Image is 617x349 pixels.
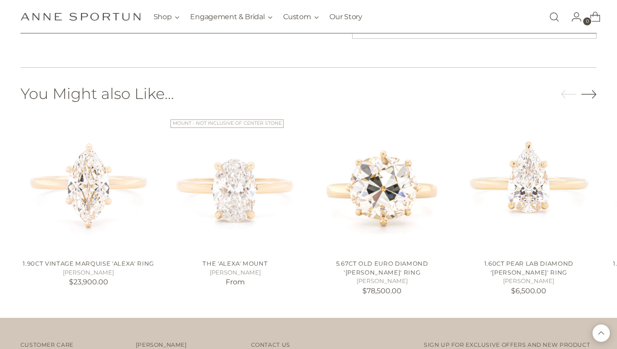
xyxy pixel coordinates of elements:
[581,86,597,102] button: Move to next carousel slide
[314,277,450,286] h5: [PERSON_NAME]
[336,260,428,276] a: 5.67ct Old Euro Diamond '[PERSON_NAME]' Ring
[20,341,73,348] span: Customer Care
[167,116,303,252] a: The 'Alexa' Mount
[484,260,573,276] a: 1.60ct Pear Lab Diamond '[PERSON_NAME]' Ring
[167,268,303,277] h5: [PERSON_NAME]
[314,116,450,252] a: 5.67ct Old Euro Diamond 'Willa' Ring
[511,287,546,295] span: $6,500.00
[561,87,576,102] button: Move to previous carousel slide
[190,7,272,27] button: Engagement & Bridal
[461,116,597,252] a: 1.60ct Pear Lab Diamond 'Alex' Ring
[362,287,402,295] span: $78,500.00
[23,260,154,267] a: 1.90ct Vintage Marquise 'Alexa' Ring
[167,277,303,287] p: From
[583,17,591,25] span: 0
[203,260,268,267] a: The 'Alexa' Mount
[564,8,582,26] a: Go to the account page
[20,116,157,252] a: 1.90ct Vintage Marquise 'Alexa' Ring
[329,7,362,27] a: Our Story
[20,268,157,277] h5: [PERSON_NAME]
[251,341,290,348] span: Contact Us
[154,7,180,27] button: Shop
[461,277,597,286] h5: [PERSON_NAME]
[20,85,174,102] h2: You Might also Like...
[20,12,141,21] a: Anne Sportun Fine Jewellery
[545,8,563,26] a: Open search modal
[593,324,610,342] button: Back to top
[136,341,187,348] span: [PERSON_NAME]
[283,7,319,27] button: Custom
[583,8,601,26] a: Open cart modal
[69,278,108,286] span: $23,900.00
